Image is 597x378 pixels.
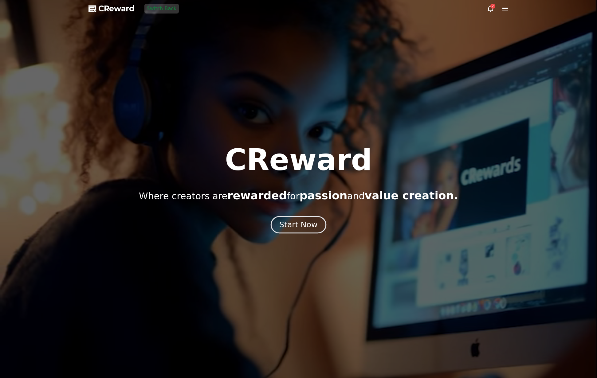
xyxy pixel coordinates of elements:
[271,216,326,233] button: Start Now
[98,4,135,14] span: CReward
[272,223,325,228] a: Start Now
[227,189,287,202] span: rewarded
[225,145,372,175] h1: CReward
[365,189,458,202] span: value creation.
[144,4,179,14] button: Switch Back
[487,5,494,12] a: 2
[490,4,495,9] div: 2
[300,189,348,202] span: passion
[88,4,135,14] a: CReward
[279,220,317,230] div: Start Now
[139,189,458,202] p: Where creators are for and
